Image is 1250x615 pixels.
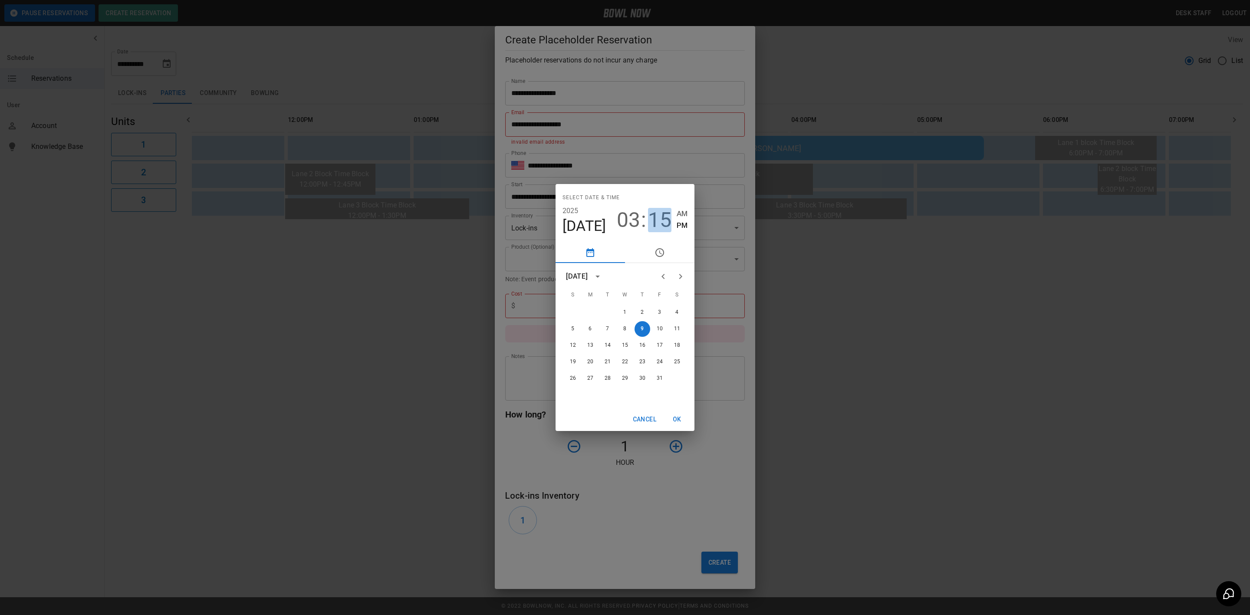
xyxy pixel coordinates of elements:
[652,371,668,386] button: 31
[648,208,671,232] button: 15
[652,305,668,320] button: 3
[652,286,668,304] span: Friday
[617,371,633,386] button: 29
[669,305,685,320] button: 4
[629,411,660,428] button: Cancel
[600,286,615,304] span: Tuesday
[663,411,691,428] button: OK
[617,338,633,353] button: 15
[617,354,633,370] button: 22
[582,321,598,337] button: 6
[652,354,668,370] button: 24
[641,208,646,232] span: :
[600,371,615,386] button: 28
[652,321,668,337] button: 10
[565,338,581,353] button: 12
[635,305,650,320] button: 2
[617,305,633,320] button: 1
[590,269,605,284] button: calendar view is open, switch to year view
[565,354,581,370] button: 19
[669,321,685,337] button: 11
[635,354,650,370] button: 23
[617,286,633,304] span: Wednesday
[556,242,625,263] button: pick date
[600,321,615,337] button: 7
[582,371,598,386] button: 27
[582,354,598,370] button: 20
[672,268,689,285] button: Next month
[652,338,668,353] button: 17
[582,286,598,304] span: Monday
[635,321,650,337] button: 9
[669,338,685,353] button: 18
[565,371,581,386] button: 26
[617,321,633,337] button: 8
[562,191,620,205] span: Select date & time
[582,338,598,353] button: 13
[635,371,650,386] button: 30
[600,338,615,353] button: 14
[566,271,588,282] div: [DATE]
[617,208,640,232] button: 03
[677,220,687,231] button: PM
[655,268,672,285] button: Previous month
[635,338,650,353] button: 16
[565,286,581,304] span: Sunday
[600,354,615,370] button: 21
[669,354,685,370] button: 25
[635,286,650,304] span: Thursday
[562,217,606,235] button: [DATE]
[565,321,581,337] button: 5
[677,208,687,220] button: AM
[625,242,694,263] button: pick time
[562,205,579,217] button: 2025
[669,286,685,304] span: Saturday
